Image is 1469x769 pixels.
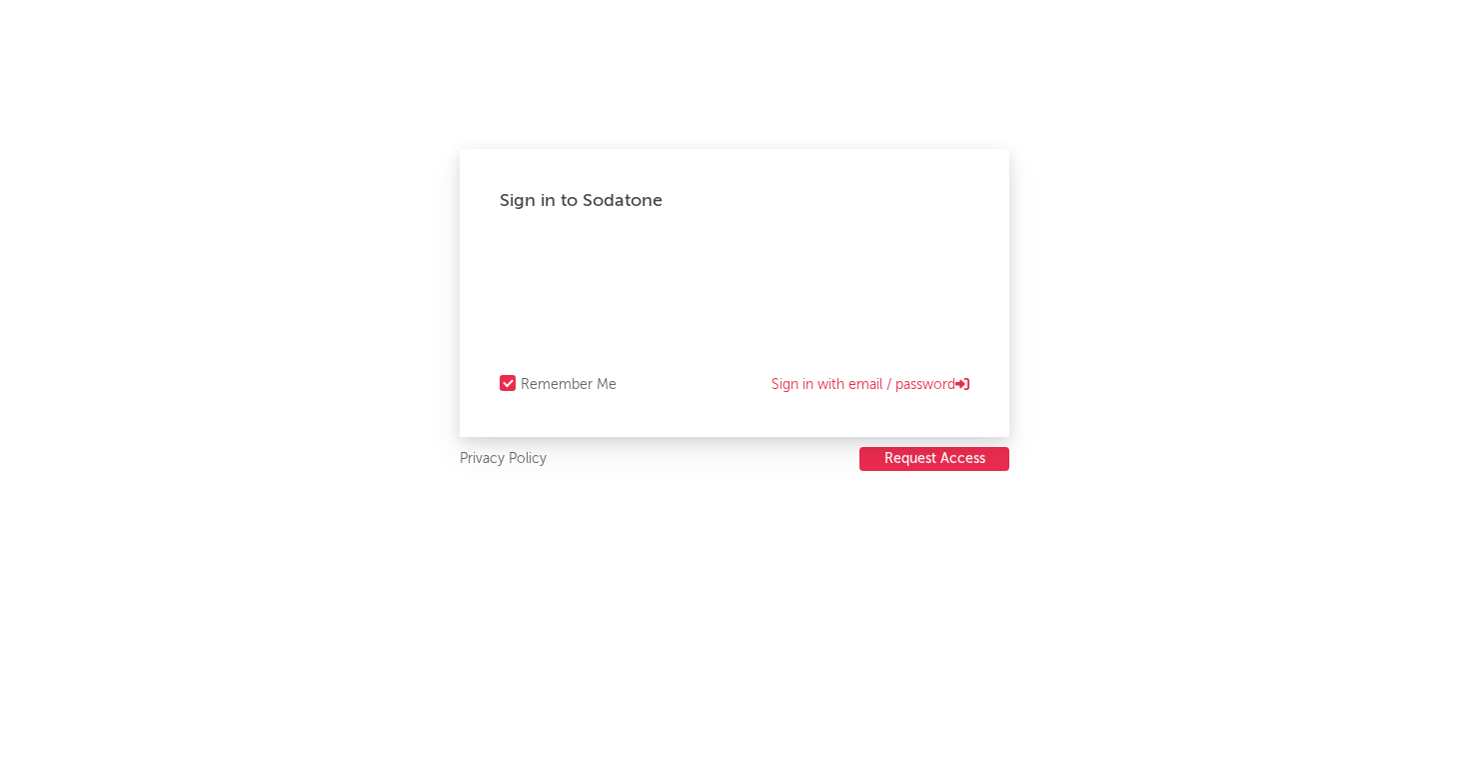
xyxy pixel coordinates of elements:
a: Request Access [859,447,1009,472]
a: Sign in with email / password [771,373,969,397]
button: Request Access [859,447,1009,471]
a: Privacy Policy [460,447,547,472]
div: Sign in to Sodatone [500,189,969,213]
div: Remember Me [521,373,617,397]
